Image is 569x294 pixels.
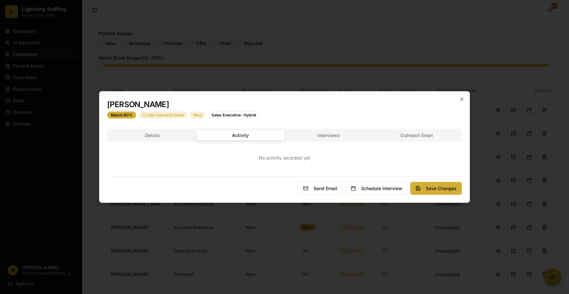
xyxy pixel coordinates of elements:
p: No activity recorded yet [107,144,462,171]
h2: [PERSON_NAME] [107,99,462,110]
button: Outreach Email [373,130,461,141]
button: Interviews [284,130,373,141]
div: Has Outreach Email [139,112,187,119]
div: New [190,112,205,119]
button: Save Changes [410,182,462,195]
div: Match: 90 % [107,112,136,119]
button: Send Email [298,182,343,195]
button: Schedule Interview [345,182,408,195]
div: Sales Executive- Hybrid [208,112,259,119]
button: Activity [197,130,285,141]
button: Details [108,130,197,141]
